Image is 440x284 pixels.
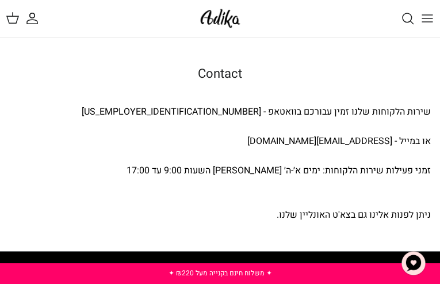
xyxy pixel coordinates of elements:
div: ניתן לפנות אלינו גם בצא'ט האונליין שלנו. [9,208,431,223]
button: צ'אט [396,246,431,281]
a: החשבון שלי [25,6,51,31]
div: או במייל - [EMAIL_ADDRESS][DOMAIN_NAME] [9,134,431,149]
h1: Contact [9,66,431,81]
div: זמני פעילות שירות הלקוחות: ימים א׳-ה׳ [PERSON_NAME] השעות 9:00 עד 17:00 [9,164,431,179]
a: ✦ משלוח חינם בקנייה מעל ₪220 ✦ [169,268,272,278]
img: Adika IL [197,6,243,31]
button: Toggle menu [415,6,440,31]
a: חיפוש [389,6,415,31]
div: שירות הלקוחות שלנו זמין עבורכם בוואטאפ - [US_EMPLOYER_IDENTIFICATION_NUMBER] [9,105,431,120]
